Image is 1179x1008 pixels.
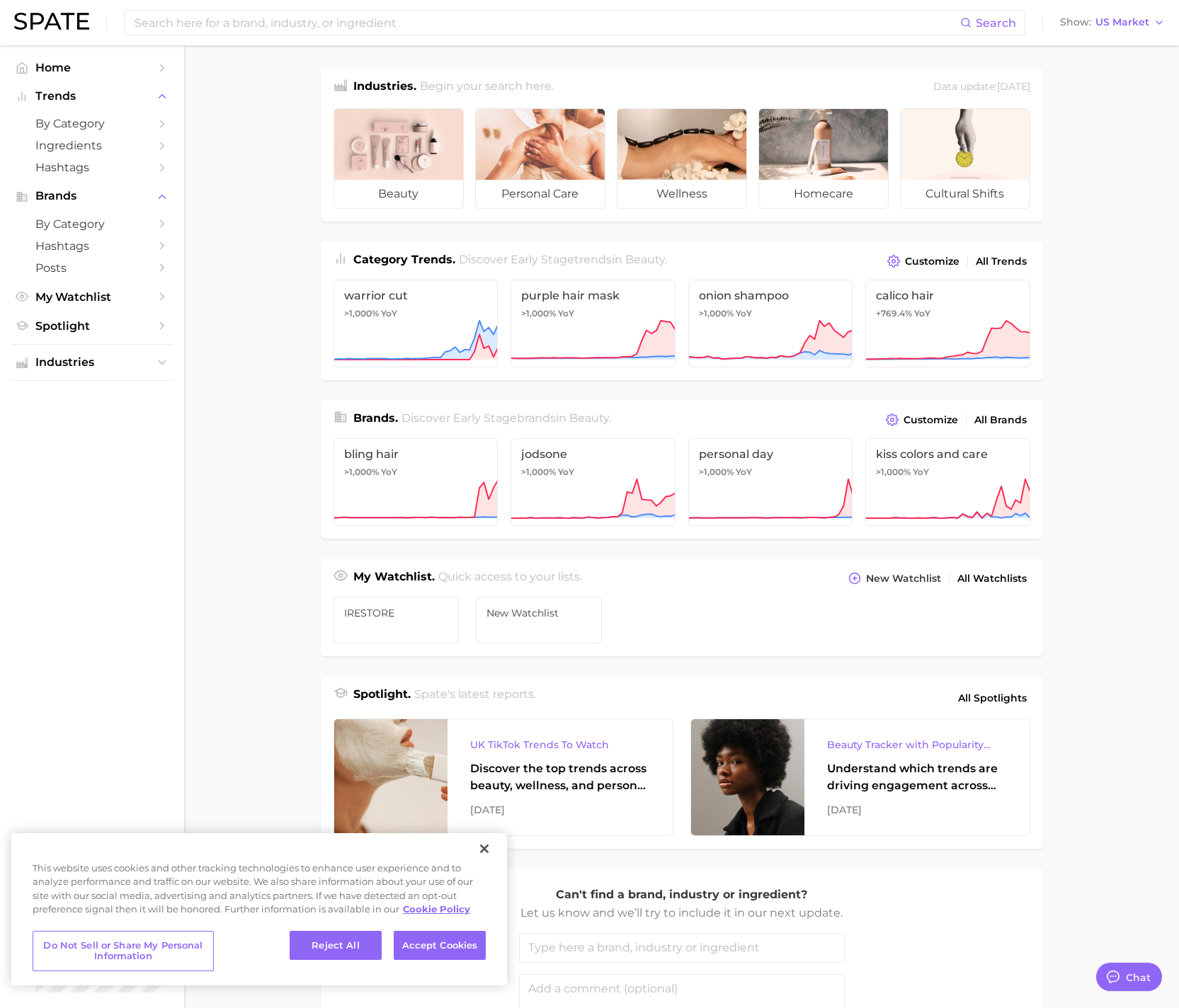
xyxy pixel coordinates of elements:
[974,414,1027,426] span: All Brands
[1095,18,1149,26] span: US Market
[475,108,605,209] a: personal care
[558,308,574,319] span: YoY
[344,289,488,302] span: warrior cut
[344,308,379,319] span: >1,000%
[35,61,149,74] span: Home
[957,573,1027,585] span: All Watchlists
[33,931,214,971] button: Do Not Sell or Share My Personal Information
[900,108,1030,209] a: cultural shifts
[11,286,173,308] a: My Watchlist
[971,411,1030,430] a: All Brands
[35,139,149,152] span: Ingredients
[904,414,958,426] span: Customize
[486,607,591,619] span: New Watchlist
[414,686,536,710] h2: Spate's latest reports.
[876,447,1020,461] span: kiss colors and care
[334,438,499,526] a: bling hair>1,000% YoY
[1056,13,1168,32] button: ShowUS Market
[569,411,609,425] span: beauty
[914,308,930,319] span: YoY
[14,13,89,30] img: SPATE
[865,438,1030,526] a: kiss colors and care>1,000% YoY
[11,156,173,178] a: Hashtags
[403,903,470,915] a: More information about your privacy, opens in a new tab
[334,280,499,367] a: warrior cut>1,000% YoY
[882,410,961,430] button: Customize
[758,108,889,209] a: homecare
[519,904,845,922] p: Let us know and we’ll try to include it in our next update.
[876,466,911,477] span: >1,000%
[11,113,173,134] a: by Category
[690,718,1030,836] a: Beauty Tracker with Popularity IndexUnderstand which trends are driving engagement across platfor...
[933,78,1030,97] div: Data update: [DATE]
[845,568,944,588] button: New Watchlist
[521,466,556,477] span: >1,000%
[11,86,173,107] button: Trends
[394,931,486,961] button: Accept Cookies
[334,597,460,643] a: iRESTORE
[353,568,435,588] h1: My Watchlist.
[35,356,149,369] span: Industries
[35,117,149,130] span: by Category
[11,833,507,985] div: Cookie banner
[976,256,1027,268] span: All Trends
[955,686,1030,710] a: All Spotlights
[11,235,173,257] a: Hashtags
[699,447,843,461] span: personal day
[353,411,398,425] span: Brands .
[133,11,960,35] input: Search here for a brand, industry, or ingredient
[35,239,149,253] span: Hashtags
[11,833,507,985] div: Privacy
[521,447,665,461] span: jodsone
[865,280,1030,367] a: calico hair+769.4% YoY
[736,308,752,319] span: YoY
[438,568,582,588] h2: Quick access to your lists.
[759,180,888,208] span: homecare
[470,736,650,753] div: UK TikTok Trends To Watch
[353,78,416,97] h1: Industries.
[476,597,602,643] a: New Watchlist
[699,308,734,319] span: >1,000%
[35,217,149,231] span: by Category
[976,16,1016,30] span: Search
[876,308,912,319] span: +769.4%
[866,573,941,585] span: New Watchlist
[511,438,676,526] a: jodsone>1,000% YoY
[688,280,853,367] a: onion shampoo>1,000% YoY
[344,466,379,477] span: >1,000%
[334,180,463,208] span: beauty
[958,689,1027,706] span: All Spotlights
[521,289,665,302] span: purple hair mask
[353,686,411,710] h1: Spotlight.
[827,760,1007,794] div: Understand which trends are driving engagement across platforms in the skin, hair, makeup, and fr...
[35,190,149,202] span: Brands
[884,251,962,271] button: Customize
[913,466,929,478] span: YoY
[35,161,149,174] span: Hashtags
[11,134,173,156] a: Ingredients
[954,569,1030,588] a: All Watchlists
[972,252,1030,271] a: All Trends
[469,833,500,864] button: Close
[876,289,1020,302] span: calico hair
[736,466,752,478] span: YoY
[519,886,845,904] p: Can't find a brand, industry or ingredient?
[11,352,173,373] button: Industries
[11,861,507,924] div: This website uses cookies and other tracking technologies to enhance user experience and to analy...
[35,261,149,275] span: Posts
[35,319,149,333] span: Spotlight
[381,308,397,319] span: YoY
[470,801,650,818] div: [DATE]
[290,931,382,961] button: Reject All
[11,315,173,337] a: Spotlight
[459,253,667,266] span: Discover Early Stage trends in .
[617,108,747,209] a: wellness
[905,256,959,268] span: Customize
[827,801,1007,818] div: [DATE]
[1060,18,1091,26] span: Show
[11,185,173,207] button: Brands
[344,447,488,461] span: bling hair
[381,466,397,478] span: YoY
[11,257,173,279] a: Posts
[558,466,574,478] span: YoY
